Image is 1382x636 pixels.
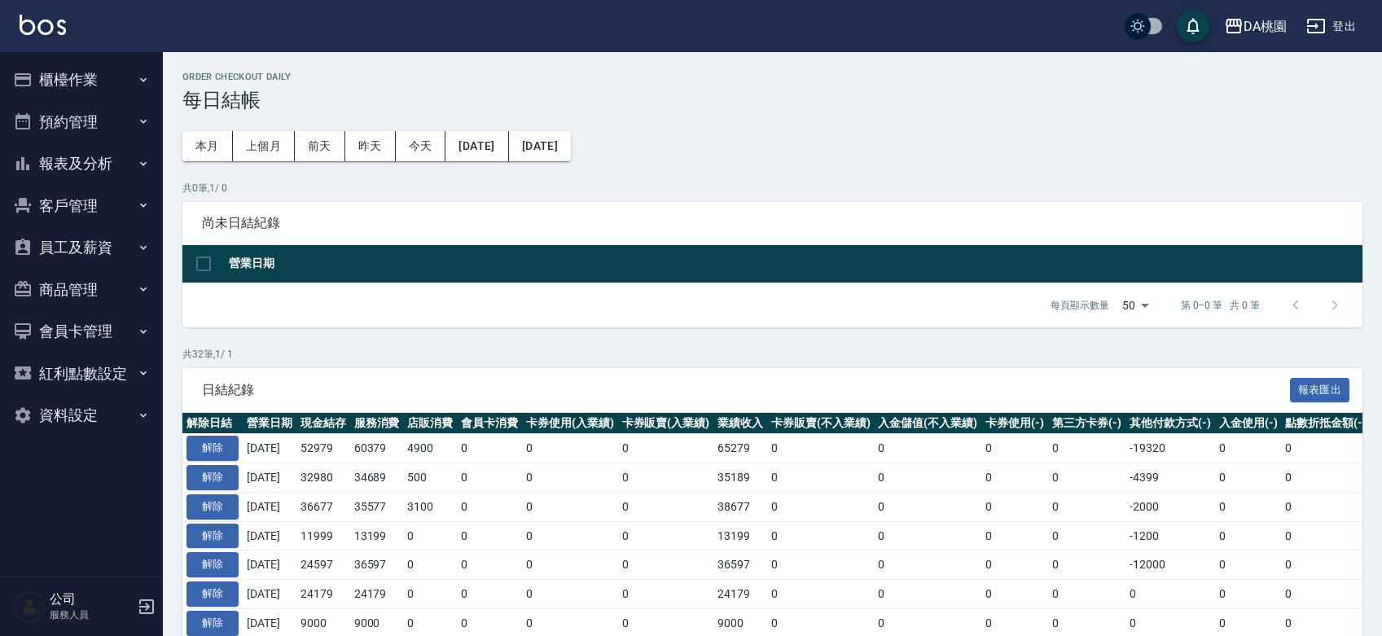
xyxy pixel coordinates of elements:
td: 0 [767,550,875,580]
img: Logo [20,15,66,35]
td: 0 [403,580,457,609]
td: 35189 [713,463,767,493]
td: 0 [1215,521,1282,550]
td: [DATE] [243,550,296,580]
p: 共 0 筆, 1 / 0 [182,181,1362,195]
button: 本月 [182,131,233,161]
div: DA桃園 [1244,16,1287,37]
td: 0 [403,550,457,580]
td: 0 [981,521,1048,550]
td: 0 [981,550,1048,580]
td: 0 [1048,434,1126,463]
td: 0 [874,434,981,463]
td: 0 [403,521,457,550]
td: 0 [981,492,1048,521]
h3: 每日結帳 [182,89,1362,112]
td: 0 [457,580,522,609]
td: 0 [1281,492,1371,521]
button: 紅利點數設定 [7,353,156,395]
td: 0 [522,463,618,493]
td: 0 [457,434,522,463]
td: [DATE] [243,463,296,493]
td: 11999 [296,521,350,550]
td: 0 [1215,463,1282,493]
td: 0 [1281,434,1371,463]
button: 解除 [186,611,239,636]
td: 0 [618,434,714,463]
td: 3100 [403,492,457,521]
button: 商品管理 [7,269,156,311]
td: 35577 [350,492,404,521]
td: 0 [767,492,875,521]
td: 0 [522,521,618,550]
button: 報表及分析 [7,143,156,185]
td: 0 [1281,521,1371,550]
td: 0 [457,550,522,580]
th: 會員卡消費 [457,413,522,434]
td: 0 [522,492,618,521]
th: 店販消費 [403,413,457,434]
td: 0 [874,463,981,493]
td: 36677 [296,492,350,521]
td: 0 [1281,463,1371,493]
th: 入金儲值(不入業績) [874,413,981,434]
td: 13199 [713,521,767,550]
button: 登出 [1300,11,1362,42]
td: 0 [767,580,875,609]
td: 0 [1048,492,1126,521]
td: 4900 [403,434,457,463]
button: 報表匯出 [1290,378,1350,403]
button: DA桃園 [1217,10,1293,43]
img: Person [13,590,46,623]
p: 每頁顯示數量 [1051,298,1109,313]
div: 50 [1116,283,1155,327]
td: 0 [618,463,714,493]
th: 解除日結 [182,413,243,434]
td: 13199 [350,521,404,550]
th: 現金結存 [296,413,350,434]
button: 預約管理 [7,101,156,143]
button: 員工及薪資 [7,226,156,269]
td: 0 [767,434,875,463]
td: 0 [1215,492,1282,521]
td: 0 [1281,550,1371,580]
button: 今天 [396,131,446,161]
button: 上個月 [233,131,295,161]
p: 第 0–0 筆 共 0 筆 [1181,298,1260,313]
td: 0 [618,521,714,550]
th: 點數折抵金額(-) [1281,413,1371,434]
td: [DATE] [243,434,296,463]
td: 0 [1048,521,1126,550]
button: 解除 [186,465,239,490]
button: 客戶管理 [7,185,156,227]
td: -12000 [1125,550,1215,580]
td: 0 [981,434,1048,463]
td: 0 [767,463,875,493]
button: 資料設定 [7,394,156,436]
button: [DATE] [445,131,508,161]
h2: Order checkout daily [182,72,1362,82]
td: 65279 [713,434,767,463]
th: 卡券使用(-) [981,413,1048,434]
td: 60379 [350,434,404,463]
th: 營業日期 [243,413,296,434]
button: 解除 [186,552,239,577]
td: -1200 [1125,521,1215,550]
button: 解除 [186,581,239,607]
td: 0 [874,580,981,609]
td: 0 [874,492,981,521]
td: 0 [457,463,522,493]
td: 0 [1048,580,1126,609]
td: 24179 [713,580,767,609]
button: 解除 [186,524,239,549]
td: 34689 [350,463,404,493]
td: 0 [522,550,618,580]
td: 36597 [713,550,767,580]
th: 卡券使用(入業績) [522,413,618,434]
button: [DATE] [509,131,571,161]
th: 卡券販賣(不入業績) [767,413,875,434]
td: 24179 [296,580,350,609]
td: 24179 [350,580,404,609]
th: 其他付款方式(-) [1125,413,1215,434]
th: 業績收入 [713,413,767,434]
